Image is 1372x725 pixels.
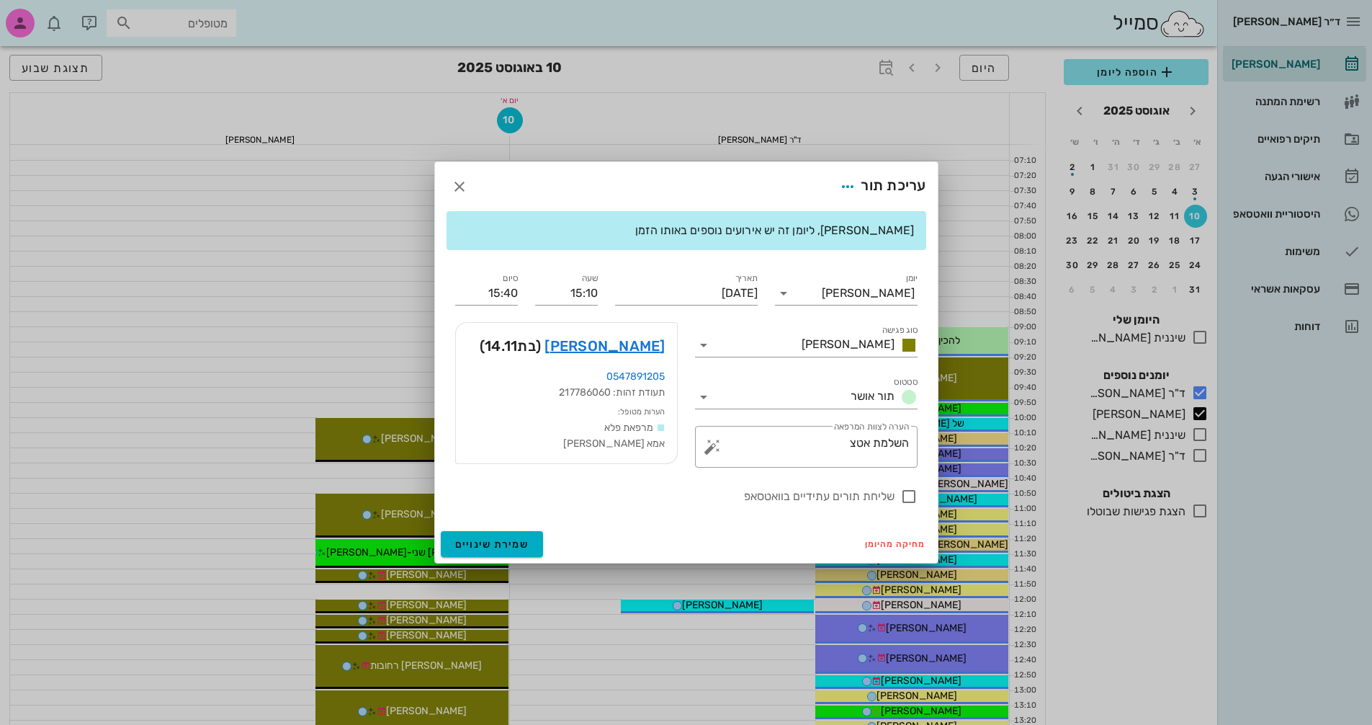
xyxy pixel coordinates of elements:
[480,334,541,357] span: (בת )
[835,174,925,200] div: עריכת תור
[695,334,918,357] div: סוג פגישה[PERSON_NAME]
[467,385,665,401] div: תעודת זהות: 217786060
[833,422,908,432] label: הערה לצוות המרפאה
[455,538,529,551] span: שמירת שינויים
[606,370,665,383] a: 0547891205
[485,337,517,355] span: 14.11
[455,489,895,504] label: שליחת תורים עתידיים בוואטסאפ
[894,377,918,388] label: סטטוס
[635,223,914,237] span: [PERSON_NAME], ליומן זה יש אירועים נוספים באותו הזמן
[695,386,918,409] div: סטטוסתור אושר
[905,273,918,284] label: יומן
[735,273,758,284] label: תאריך
[859,534,932,554] button: מחיקה מהיומן
[822,287,915,300] div: [PERSON_NAME]
[865,539,926,549] span: מחיקה מהיומן
[851,389,895,403] span: תור אושר
[581,273,598,284] label: שעה
[441,531,544,557] button: שמירת שינויים
[503,273,518,284] label: סיום
[802,337,895,351] span: [PERSON_NAME]
[544,334,665,357] a: [PERSON_NAME]
[563,422,665,450] span: מרפאת פלא אמא [PERSON_NAME]
[775,282,918,305] div: יומן[PERSON_NAME]
[618,407,665,417] small: הערות מטופל:
[882,325,918,336] label: סוג פגישה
